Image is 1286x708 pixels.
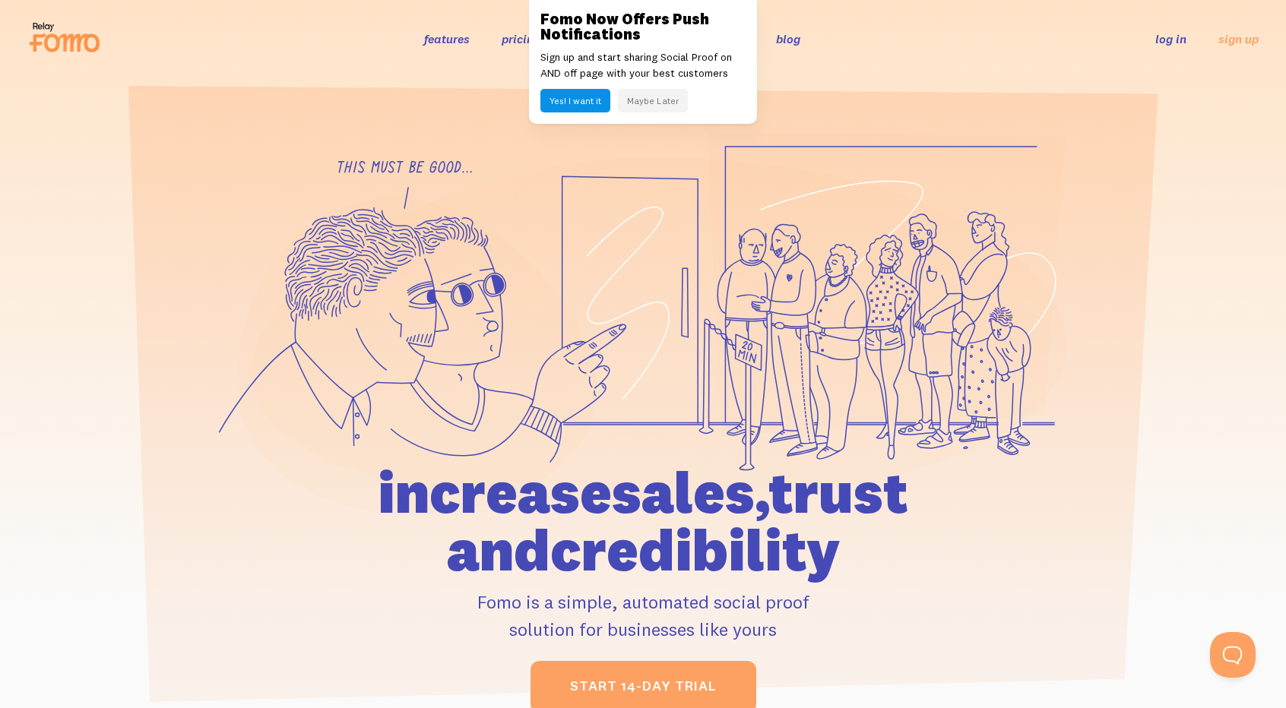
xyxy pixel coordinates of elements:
button: Yes! I want it [540,89,610,112]
button: Maybe Later [618,89,688,112]
p: Fomo is a simple, automated social proof solution for businesses like yours [291,588,995,643]
a: log in [1155,31,1186,46]
p: Sign up and start sharing Social Proof on AND off page with your best customers [540,49,746,81]
iframe: Help Scout Beacon - Open [1210,632,1256,678]
h1: increase sales, trust and credibility [291,463,995,579]
a: sign up [1218,31,1259,47]
a: blog [776,31,800,46]
a: features [424,31,470,46]
h3: Fomo Now Offers Push Notifications [540,11,746,42]
a: pricing [502,31,540,46]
